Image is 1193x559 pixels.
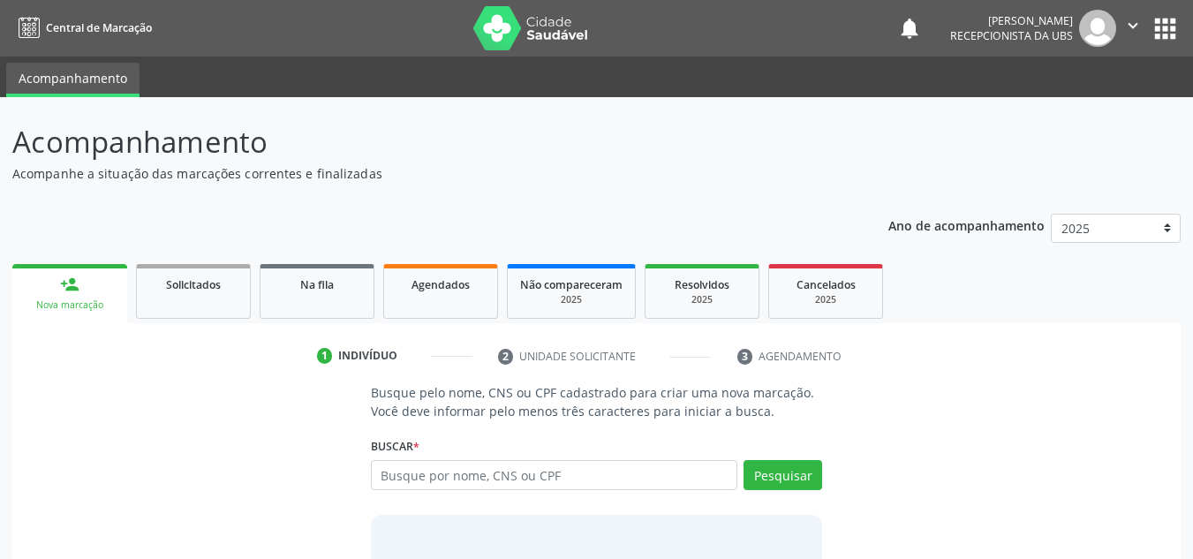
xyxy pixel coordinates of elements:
i:  [1123,16,1143,35]
div: Indivíduo [338,348,397,364]
p: Busque pelo nome, CNS ou CPF cadastrado para criar uma nova marcação. Você deve informar pelo men... [371,383,823,420]
button:  [1116,10,1150,47]
span: Resolvidos [675,277,729,292]
span: Não compareceram [520,277,623,292]
p: Acompanhamento [12,120,830,164]
span: Cancelados [797,277,856,292]
div: 1 [317,348,333,364]
a: Acompanhamento [6,63,140,97]
span: Na fila [300,277,334,292]
div: 2025 [781,293,870,306]
span: Solicitados [166,277,221,292]
div: [PERSON_NAME] [950,13,1073,28]
button: notifications [897,16,922,41]
a: Central de Marcação [12,13,152,42]
div: Nova marcação [25,298,115,312]
div: person_add [60,275,79,294]
span: Central de Marcação [46,20,152,35]
p: Ano de acompanhamento [888,214,1045,236]
span: Agendados [412,277,470,292]
img: img [1079,10,1116,47]
input: Busque por nome, CNS ou CPF [371,460,738,490]
button: apps [1150,13,1181,44]
p: Acompanhe a situação das marcações correntes e finalizadas [12,164,830,183]
label: Buscar [371,433,419,460]
span: Recepcionista da UBS [950,28,1073,43]
div: 2025 [520,293,623,306]
button: Pesquisar [744,460,822,490]
div: 2025 [658,293,746,306]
